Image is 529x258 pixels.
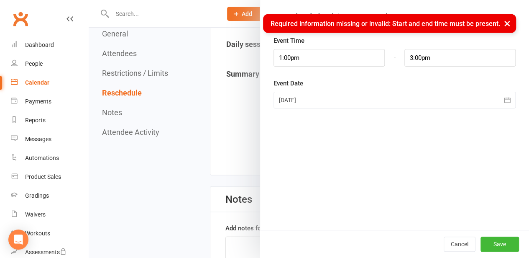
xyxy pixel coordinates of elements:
a: People [11,54,88,73]
a: Messages [11,130,88,149]
label: Event Date [273,78,303,88]
label: Event Time [273,36,304,46]
a: Product Sales [11,168,88,186]
button: × [500,14,515,32]
div: Reschedule this event only [260,12,529,23]
div: Payments [25,98,51,105]
button: Cancel [444,237,475,252]
div: Waivers [25,211,46,218]
div: People [25,60,43,67]
div: Calendar [25,79,49,86]
div: Automations [25,155,59,161]
button: Save [480,237,519,252]
a: Calendar [11,73,88,92]
div: Messages [25,136,51,142]
div: Dashboard [25,41,54,48]
a: Automations [11,149,88,168]
div: Product Sales [25,173,61,180]
a: Gradings [11,186,88,205]
div: Workouts [25,230,50,237]
a: Waivers [11,205,88,224]
div: Gradings [25,192,49,199]
div: Open Intercom Messenger [8,230,28,250]
div: - [384,49,405,67]
a: Dashboard [11,36,88,54]
a: Workouts [11,224,88,243]
a: Reports [11,111,88,130]
a: Payments [11,92,88,111]
div: Assessments [25,249,66,255]
div: Reports [25,117,46,124]
a: Clubworx [10,8,31,29]
div: Required information missing or invalid: Start and end time must be present. [263,14,516,33]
